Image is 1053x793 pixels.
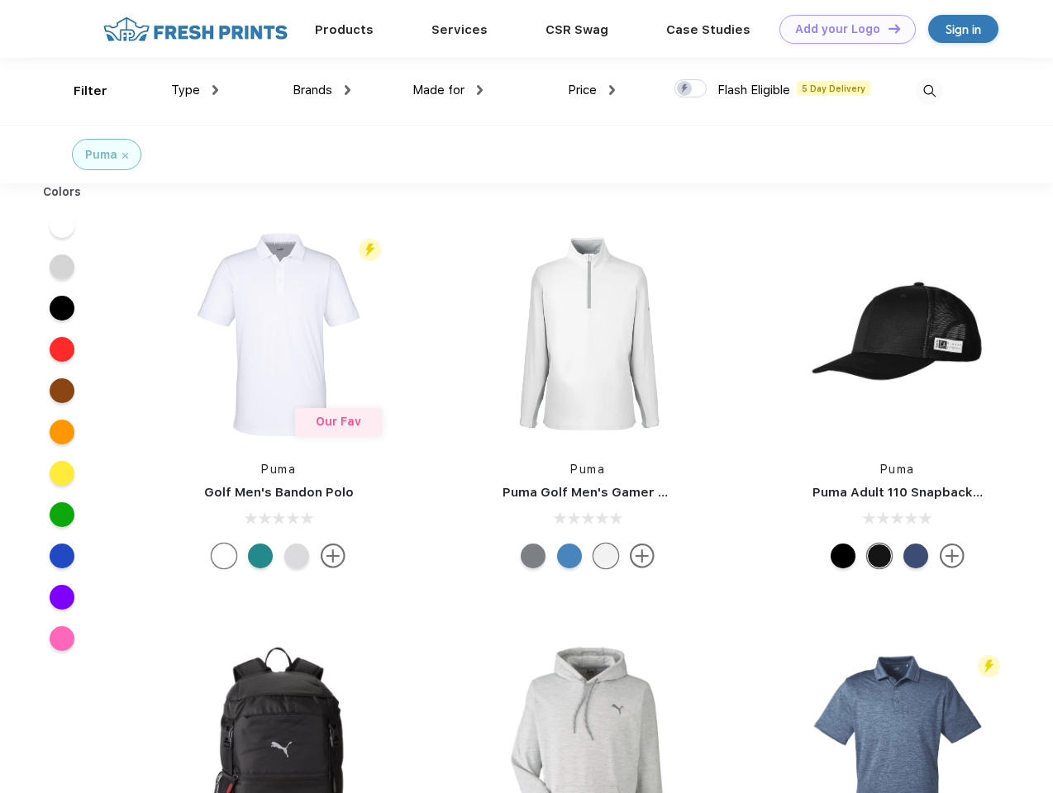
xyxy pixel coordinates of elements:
a: Golf Men's Bandon Polo [204,485,354,500]
a: Puma Golf Men's Gamer Golf Quarter-Zip [503,485,764,500]
div: Colors [31,183,94,201]
a: Puma [880,463,915,476]
img: dropdown.png [345,85,350,95]
img: dropdown.png [609,85,615,95]
img: desktop_search.svg [916,78,943,105]
div: Filter [74,82,107,101]
a: Sign in [928,15,998,43]
img: DT [889,24,900,33]
span: Made for [412,83,465,97]
a: CSR Swag [546,22,608,37]
div: High Rise [284,544,309,568]
div: Sign in [946,20,981,39]
img: flash_active_toggle.svg [978,655,1000,677]
div: Puma [85,146,117,164]
div: Bright White [593,544,618,568]
img: func=resize&h=266 [478,225,698,444]
img: func=resize&h=266 [169,225,388,444]
span: Price [568,83,597,97]
a: Puma [261,463,296,476]
span: Our Fav [316,415,361,428]
div: Pma Blk Pma Blk [831,544,855,568]
div: Bright Cobalt [557,544,582,568]
span: 5 Day Delivery [797,81,870,96]
img: dropdown.png [212,85,218,95]
img: fo%20logo%202.webp [98,15,293,44]
a: Services [431,22,488,37]
img: func=resize&h=266 [788,225,1008,444]
div: Pma Blk with Pma Blk [867,544,892,568]
div: Bright White [212,544,236,568]
a: Puma [570,463,605,476]
a: Products [315,22,374,37]
span: Type [171,83,200,97]
div: Add your Logo [795,22,880,36]
span: Flash Eligible [717,83,790,97]
img: more.svg [940,544,965,568]
div: Peacoat Qut Shd [903,544,928,568]
img: flash_active_toggle.svg [359,239,381,261]
div: Green Lagoon [248,544,273,568]
span: Brands [293,83,332,97]
img: filter_cancel.svg [122,153,128,159]
img: dropdown.png [477,85,483,95]
div: Quiet Shade [521,544,546,568]
img: more.svg [321,544,345,568]
img: more.svg [630,544,655,568]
